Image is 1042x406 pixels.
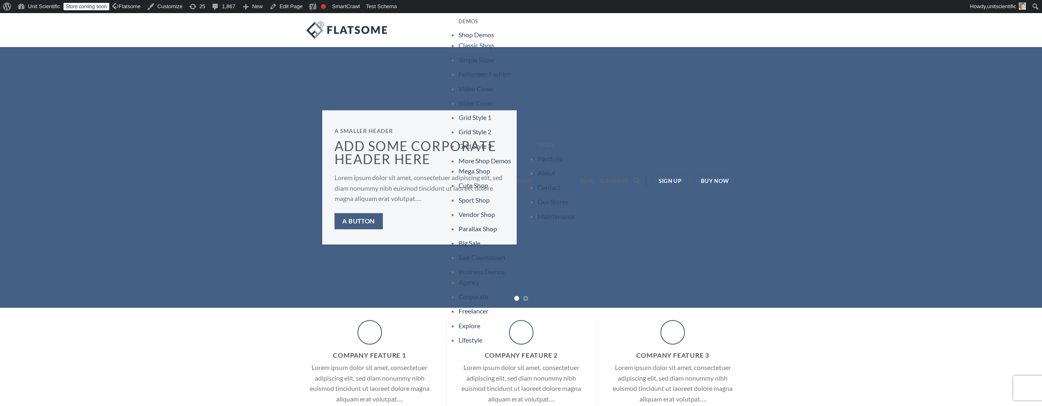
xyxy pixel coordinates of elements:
a: Mega Shop [459,167,490,175]
span: A button [342,216,375,226]
a: Explore [459,322,480,329]
a: Maintenance [538,212,575,220]
span: unitscientific [987,3,1016,9]
h3: Add Some Corporate Header Here [335,139,504,165]
a: Store coming soon [63,3,109,10]
a: Sale Countdown [459,253,505,261]
a: Pages [538,137,554,153]
p: Lorem ipsum dolor sit amet, consectetuer adipiscing elit, sed diam nonummy nibh euismod tincidunt... [306,362,433,404]
span: Buy now [701,177,729,185]
a: Cute Shop [459,181,488,189]
a: Grid Style 2 [459,128,491,135]
a: Slider Cover [459,99,493,107]
a: Sport Shop [459,196,490,204]
a: Portfolio [538,155,563,162]
p: Lorem ipsum dolor sit amet, consectetuer adipiscing elit, sed diam nonummy nibh euismod tincidunt... [610,362,736,404]
a: Business Demos [459,268,505,275]
a: Classic Shop [459,41,494,49]
h6: A smaller header [335,128,504,134]
a: Shop [517,173,532,189]
h5: Company Feature 1 [306,351,433,359]
a: Big Sale [459,239,480,247]
p: Lorem ipsum dolor sit amet, consectetuer adipiscing elit, sed diam nonummy nibh euismod tincidunt... [458,362,585,404]
a: Demos [459,13,478,29]
h5: Company Feature 3 [610,351,736,359]
iframe: SalesIQ Chatwindow [880,129,1040,400]
a: Search [633,173,640,189]
a: More Shop Demos [459,157,511,165]
a: Video Cover [459,85,494,92]
a: Shop Demos [459,31,494,38]
img: Unit Scientific [306,22,388,39]
a: Fullscreen Fashion [459,70,511,78]
div: Focus keyphrase not set [321,4,326,9]
a: Lifestyle [459,336,482,344]
a: Freelancer [459,307,488,315]
span: Sign Up [659,177,681,185]
a: Grid Style 3 [459,142,491,150]
a: Vendor Shop [459,210,495,218]
a: Agency [459,278,479,286]
a: Contact [538,183,561,191]
a: Corporate [459,293,488,300]
a: Simple Slider [459,56,495,63]
a: Our Stores [538,198,568,205]
a: Blog [581,173,594,189]
p: Lorem ipsum dolor sit amet, consectetuer adipiscing elit, sed diam nonummy nibh euismod tincidunt... [335,172,504,203]
a: Elements [600,173,628,189]
a: Parallax Shop [459,225,497,232]
a: About [538,169,556,177]
a: Grid Style 1 [459,113,491,121]
h5: Company Feature 2 [458,351,585,359]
